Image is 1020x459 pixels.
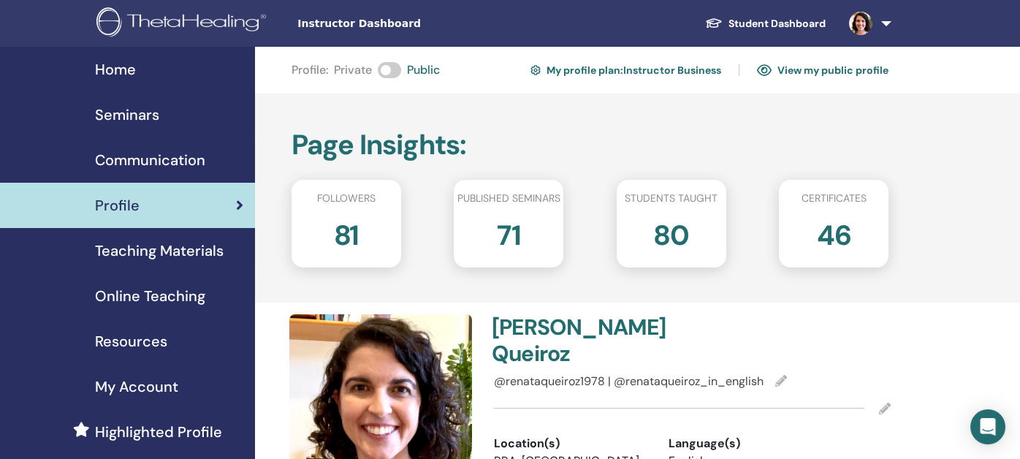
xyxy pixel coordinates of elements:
[95,240,224,262] span: Teaching Materials
[801,191,866,206] span: Certificates
[693,10,837,37] a: Student Dashboard
[297,16,517,31] span: Instructor Dashboard
[669,435,821,452] div: Language(s)
[625,191,718,206] span: Students taught
[292,61,328,79] span: Profile :
[497,212,521,253] h2: 71
[334,212,359,253] h2: 81
[95,58,136,80] span: Home
[530,63,541,77] img: cog.svg
[457,191,560,206] span: Published seminars
[95,194,140,216] span: Profile
[96,7,271,40] img: logo.png
[95,330,167,352] span: Resources
[494,435,560,452] span: Location(s)
[292,129,888,162] h2: Page Insights :
[494,373,764,389] span: @renataqueiroz1978 | @renataqueiroz_in_english
[530,58,721,82] a: My profile plan:Instructor Business
[95,285,205,307] span: Online Teaching
[653,212,689,253] h2: 80
[970,409,1005,444] div: Open Intercom Messenger
[95,421,222,443] span: Highlighted Profile
[317,191,376,206] span: Followers
[407,61,440,79] span: Public
[849,12,872,35] img: default.jpg
[334,61,372,79] span: Private
[705,17,723,29] img: graduation-cap-white.svg
[95,149,205,171] span: Communication
[757,58,888,82] a: View my public profile
[816,212,850,253] h2: 46
[492,314,684,367] h4: [PERSON_NAME] Queiroz
[757,64,772,77] img: eye.svg
[95,104,159,126] span: Seminars
[95,376,178,398] span: My Account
